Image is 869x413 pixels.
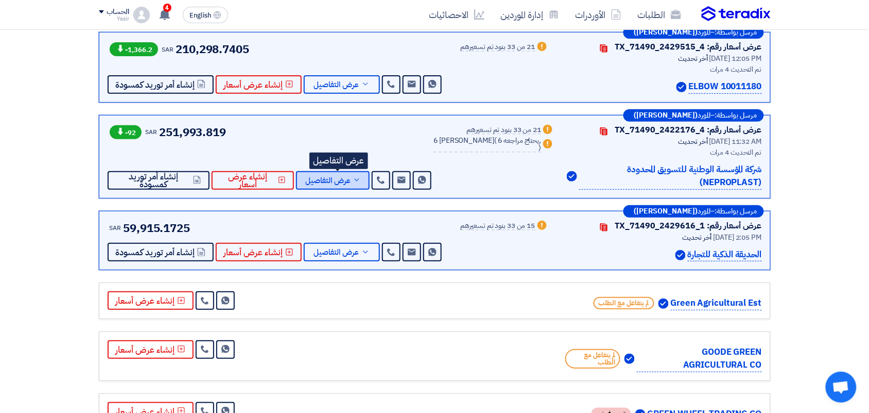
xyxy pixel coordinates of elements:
[498,135,542,146] span: 6 يحتاج مراجعه,
[623,205,764,218] div: –
[108,243,214,261] button: إنشاء أمر توريد كمسودة
[216,243,302,261] button: إنشاء عرض أسعار
[702,6,771,22] img: Teradix logo
[565,349,621,369] span: لم يتفاعل مع الطلب
[658,299,669,309] img: Verified Account
[309,153,368,169] div: عرض التفاصيل
[634,208,698,215] b: ([PERSON_NAME])
[679,53,708,64] span: أخر تحديث
[567,3,630,27] a: الأوردرات
[314,81,359,89] span: عرض التفاصيل
[108,75,214,94] button: إنشاء أمر توريد كمسودة
[108,171,210,190] button: إنشاء أمر توريد كمسودة
[676,82,687,92] img: Verified Account
[189,12,211,19] span: English
[683,232,712,243] span: أخر تحديث
[146,127,158,137] span: SAR
[624,354,635,364] img: Verified Account
[224,81,283,89] span: إنشاء عرض أسعار
[579,163,761,190] p: شركة المؤسسة الوطنية للتسويق المحدودة (NEPROPLAST)
[116,249,195,256] span: إنشاء أمر توريد كمسودة
[715,208,757,215] span: مرسل بواسطة:
[176,41,249,58] span: 210,298.7405
[108,291,194,310] button: إنشاء عرض أسعار
[615,124,762,136] div: عرض أسعار رقم: TX_71490_2422176_4
[220,173,276,188] span: إنشاء عرض أسعار
[709,53,762,64] span: [DATE] 12:05 PM
[567,171,577,181] img: Verified Account
[715,29,757,36] span: مرسل بواسطة:
[714,232,762,243] span: [DATE] 2:05 PM
[110,42,158,56] span: -1,366.2
[116,81,195,89] span: إنشاء أمر توريد كمسودة
[433,137,541,153] div: 6 [PERSON_NAME]
[296,171,370,190] button: عرض التفاصيل
[110,223,121,233] span: SAR
[110,125,142,139] span: -92
[539,142,542,153] span: )
[689,80,762,94] p: ELBOW 10011180
[467,126,542,135] div: 21 من 33 بنود تم تسعيرهم
[304,243,380,261] button: عرض التفاصيل
[637,345,761,372] p: GOODE GREEN AGRICULTURAL CO
[567,147,761,158] div: تم التحديث 4 مرات
[183,7,228,23] button: English
[123,220,190,237] span: 59,915.1725
[688,248,762,262] p: الحديقة الذكية للتجارة
[304,75,380,94] button: عرض التفاصيل
[314,249,359,256] span: عرض التفاصيل
[162,45,174,54] span: SAR
[698,112,711,119] span: المورد
[698,29,711,36] span: المورد
[224,249,283,256] span: إنشاء عرض أسعار
[623,109,764,122] div: –
[615,41,762,53] div: عرض أسعار رقم: TX_71490_2429515_4
[107,8,129,16] div: الحساب
[671,296,762,310] p: Green Agricultural Est
[675,250,686,260] img: Verified Account
[133,7,150,23] img: profile_test.png
[715,112,757,119] span: مرسل بواسطة:
[493,3,567,27] a: إدارة الموردين
[623,26,764,39] div: –
[116,173,192,188] span: إنشاء أمر توريد كمسودة
[305,177,351,185] span: عرض التفاصيل
[634,29,698,36] b: ([PERSON_NAME])
[615,220,762,232] div: عرض أسعار رقم: TX_71490_2429616_1
[594,297,654,309] span: لم يتفاعل مع الطلب
[561,64,762,75] div: تم التحديث 4 مرات
[461,43,535,52] div: 21 من 33 بنود تم تسعيرهم
[212,171,294,190] button: إنشاء عرض أسعار
[630,3,689,27] a: الطلبات
[698,208,711,215] span: المورد
[494,135,497,146] span: (
[99,16,129,22] div: Yasir
[163,4,171,12] span: 4
[461,222,535,230] div: 15 من 33 بنود تم تسعيرهم
[709,136,762,147] span: [DATE] 11:32 AM
[421,3,493,27] a: الاحصائيات
[634,112,698,119] b: ([PERSON_NAME])
[216,75,302,94] button: إنشاء عرض أسعار
[159,124,226,141] span: 251,993.819
[108,340,194,359] button: إنشاء عرض أسعار
[679,136,708,147] span: أخر تحديث
[826,372,857,403] div: Open chat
